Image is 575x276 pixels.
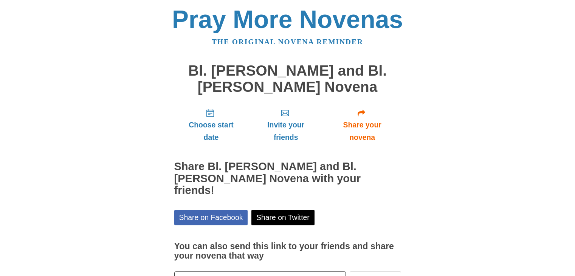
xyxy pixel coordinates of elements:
[172,5,403,33] a: Pray More Novenas
[174,242,401,261] h3: You can also send this link to your friends and share your novena that way
[174,210,248,225] a: Share on Facebook
[174,63,401,95] h1: Bl. [PERSON_NAME] and Bl. [PERSON_NAME] Novena
[212,38,363,46] a: The original novena reminder
[182,119,241,144] span: Choose start date
[324,102,401,147] a: Share your novena
[174,102,248,147] a: Choose start date
[251,210,315,225] a: Share on Twitter
[256,119,316,144] span: Invite your friends
[174,161,401,197] h2: Share Bl. [PERSON_NAME] and Bl. [PERSON_NAME] Novena with your friends!
[248,102,323,147] a: Invite your friends
[331,119,394,144] span: Share your novena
